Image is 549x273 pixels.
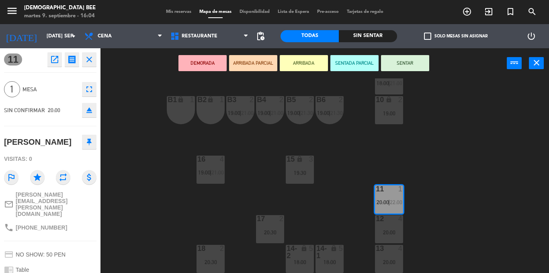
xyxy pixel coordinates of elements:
i: eject [84,105,94,115]
span: 21:30 [330,110,343,116]
div: 20:30 [256,230,284,235]
span: Mesa [23,85,78,94]
i: lock [330,245,337,252]
div: 4 [220,156,225,163]
i: lock [207,96,214,103]
span: Lista de Espera [274,10,313,14]
span: 20:00 [48,107,60,113]
div: 5 [309,245,314,252]
div: 1 [190,96,195,103]
span: 21:00 [390,80,402,86]
i: close [532,58,541,68]
div: B2 [197,96,198,103]
i: lock [385,96,392,103]
span: 19:00 [287,110,300,116]
div: 20:30 [197,259,225,265]
div: 20:00 [375,230,403,235]
div: 18:00 [286,259,314,265]
button: receipt [65,52,79,67]
i: mail_outline [4,199,14,209]
div: [DEMOGRAPHIC_DATA] Bee [24,4,96,12]
button: ARRIBADA PARCIAL [229,55,277,71]
div: 5 [339,245,344,252]
div: B6 [316,96,317,103]
button: open_in_new [47,52,62,67]
div: 19:30 [286,170,314,176]
i: exit_to_app [484,7,494,16]
div: 4 [398,215,403,222]
div: 2 [309,96,314,103]
div: 2 [250,96,254,103]
div: 2 [279,96,284,103]
span: 1 [4,81,20,97]
span: check_box_outline_blank [424,33,431,40]
i: add_circle_outline [462,7,472,16]
span: 18:00 [377,80,389,86]
span: 20:00 [377,199,389,205]
i: arrow_drop_down [69,31,78,41]
i: attach_money [82,170,96,185]
button: ARRIBADA [280,55,328,71]
i: receipt [67,55,77,64]
span: SIN CONFIRMAR [4,107,45,113]
i: star [30,170,45,185]
div: 2 [398,96,403,103]
span: Mapa de mesas [195,10,236,14]
i: open_in_new [50,55,59,64]
span: Disponibilidad [236,10,274,14]
span: 22:00 [390,199,402,205]
i: menu [6,5,18,17]
div: 20:00 [375,259,403,265]
button: fullscreen [82,82,96,96]
span: 19:00 [258,110,270,116]
div: B3 [227,96,227,103]
i: lock [177,96,184,103]
span: | [299,110,301,116]
div: [PERSON_NAME] [4,135,72,149]
span: 21:00 [271,110,283,116]
div: 18:00 [315,259,344,265]
span: Restaurante [182,33,217,39]
span: 11 [4,53,22,66]
button: power_input [507,57,522,69]
i: lock [301,245,307,252]
span: 19:00 [228,110,240,116]
span: | [329,110,330,116]
i: close [84,55,94,64]
span: Cena [98,33,112,39]
span: 19:00 [317,110,330,116]
div: 19:00 [375,111,403,116]
span: [PERSON_NAME][EMAIL_ADDRESS][PERSON_NAME][DOMAIN_NAME] [16,191,96,217]
button: DEMORADA [178,55,227,71]
div: 2 [339,96,344,103]
span: 21:00 [211,169,224,176]
span: 21:30 [301,110,313,116]
div: 1 [398,185,403,193]
span: Table [16,267,29,273]
div: Sin sentar [339,30,397,42]
span: 21:00 [241,110,254,116]
div: 18 [197,245,198,252]
label: Solo mesas sin asignar [424,33,488,40]
i: credit_card [4,250,14,259]
span: | [269,110,271,116]
button: SENTADA PARCIAL [330,55,379,71]
span: | [240,110,241,116]
i: power_input [510,58,519,68]
span: | [210,169,211,176]
span: 19:00 [198,169,211,176]
i: power_settings_new [526,31,536,41]
div: Todas [281,30,339,42]
button: SENTAR [381,55,429,71]
div: 3 [309,156,314,163]
span: | [388,199,390,205]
